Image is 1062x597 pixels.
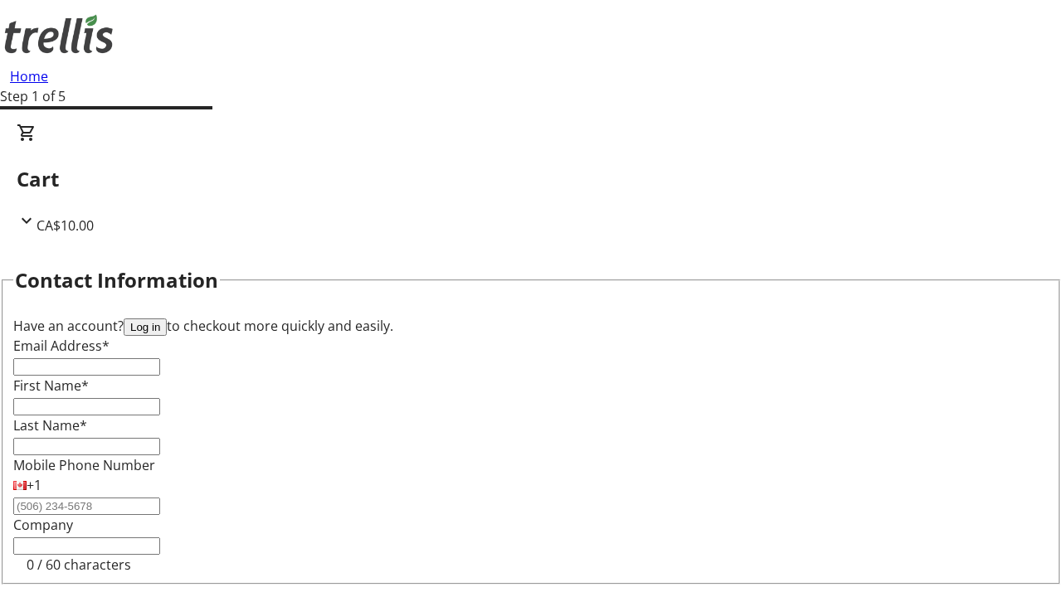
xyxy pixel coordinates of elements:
h2: Contact Information [15,265,218,295]
div: Have an account? to checkout more quickly and easily. [13,316,1049,336]
label: Last Name* [13,416,87,434]
input: (506) 234-5678 [13,498,160,515]
tr-character-limit: 0 / 60 characters [27,556,131,574]
div: CartCA$10.00 [17,123,1045,235]
label: Mobile Phone Number [13,456,155,474]
label: First Name* [13,376,89,395]
span: CA$10.00 [37,216,94,235]
h2: Cart [17,164,1045,194]
label: Company [13,516,73,534]
label: Email Address* [13,337,110,355]
button: Log in [124,318,167,336]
